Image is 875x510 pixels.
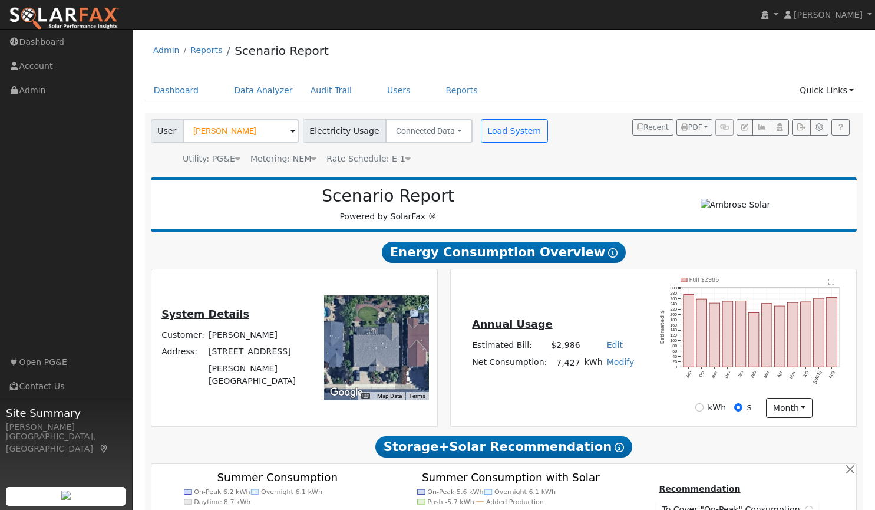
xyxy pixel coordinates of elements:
[428,488,484,496] text: On-Peak 5.6 kWh
[163,186,613,206] h2: Scenario Report
[659,310,665,344] text: Estimated $
[327,385,366,400] img: Google
[789,370,797,380] text: May
[670,338,677,343] text: 100
[261,488,322,496] text: Overnight 6.1 kWh
[828,278,834,285] text: 
[437,80,487,101] a: Reports
[472,318,552,330] u: Annual Usage
[814,298,824,367] rect: onclick=""
[582,354,605,371] td: kWh
[377,392,402,400] button: Map Data
[549,337,582,354] td: $2,986
[157,186,620,223] div: Powered by SolarFax ®
[670,333,677,338] text: 120
[771,119,789,136] button: Login As
[801,302,811,367] rect: onclick=""
[217,471,338,483] text: Summer Consumption
[6,421,126,433] div: [PERSON_NAME]
[9,6,120,31] img: SolarFax
[777,370,784,379] text: Apr
[708,402,726,414] label: kWh
[99,444,110,453] a: Map
[831,119,850,136] a: Help Link
[670,291,677,296] text: 280
[752,119,771,136] button: Multi-Series Graph
[207,360,312,389] td: [PERSON_NAME][GEOGRAPHIC_DATA]
[791,80,863,101] a: Quick Links
[676,119,712,136] button: PDF
[361,392,369,400] button: Keyboard shortcuts
[6,430,126,455] div: [GEOGRAPHIC_DATA], [GEOGRAPHIC_DATA]
[734,403,742,412] input: $
[385,119,473,143] button: Connected Data
[190,45,222,55] a: Reports
[696,299,707,367] rect: onclick=""
[748,312,759,367] rect: onclick=""
[382,242,626,263] span: Energy Consumption Overview
[161,308,249,320] u: System Details
[695,403,704,412] input: kWh
[327,385,366,400] a: Open this area in Google Maps (opens a new window)
[792,119,810,136] button: Export Interval Data
[375,436,632,458] span: Storage+Solar Recommendation
[225,80,302,101] a: Data Analyzer
[378,80,420,101] a: Users
[235,44,329,58] a: Scenario Report
[607,357,635,367] a: Modify
[470,354,549,371] td: Net Consumption:
[153,45,180,55] a: Admin
[827,297,837,367] rect: onclick=""
[828,370,836,379] text: Aug
[709,303,720,367] rect: onclick=""
[194,498,250,506] text: Daytime 8.7 kWh
[803,370,810,379] text: Jun
[615,443,624,452] i: Show Help
[632,119,673,136] button: Recent
[183,119,299,143] input: Select a User
[670,307,677,312] text: 220
[160,344,207,360] td: Address:
[689,277,719,283] text: Pull $2986
[672,354,677,359] text: 40
[810,119,828,136] button: Settings
[761,304,772,367] rect: onclick=""
[207,344,312,360] td: [STREET_ADDRESS]
[737,370,744,379] text: Jan
[675,365,677,370] text: 0
[659,484,740,493] u: Recommendation
[737,119,753,136] button: Edit User
[672,344,677,348] text: 80
[487,498,544,506] text: Added Production
[326,154,411,163] span: Alias: E1
[6,405,126,421] span: Site Summary
[670,297,677,301] text: 260
[145,80,208,101] a: Dashboard
[670,328,677,333] text: 140
[722,301,733,367] rect: onclick=""
[428,498,475,506] text: Push -5.7 kWh
[701,199,771,211] img: Ambrose Solar
[670,286,677,291] text: 300
[775,306,785,367] rect: onclick=""
[495,488,556,496] text: Overnight 6.1 kWh
[160,327,207,344] td: Customer:
[684,295,694,367] rect: onclick=""
[608,248,618,258] i: Show Help
[685,370,692,379] text: Sep
[681,123,702,131] span: PDF
[670,323,677,328] text: 160
[766,398,813,418] button: month
[302,80,361,101] a: Audit Trail
[750,370,757,379] text: Feb
[670,318,677,323] text: 180
[711,370,718,379] text: Nov
[183,153,240,165] div: Utility: PG&E
[549,354,582,371] td: 7,427
[207,327,312,344] td: [PERSON_NAME]
[724,370,731,379] text: Dec
[409,393,425,399] a: Terms (opens in new tab)
[250,153,316,165] div: Metering: NEM
[303,119,386,143] span: Electricity Usage
[672,360,677,364] text: 20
